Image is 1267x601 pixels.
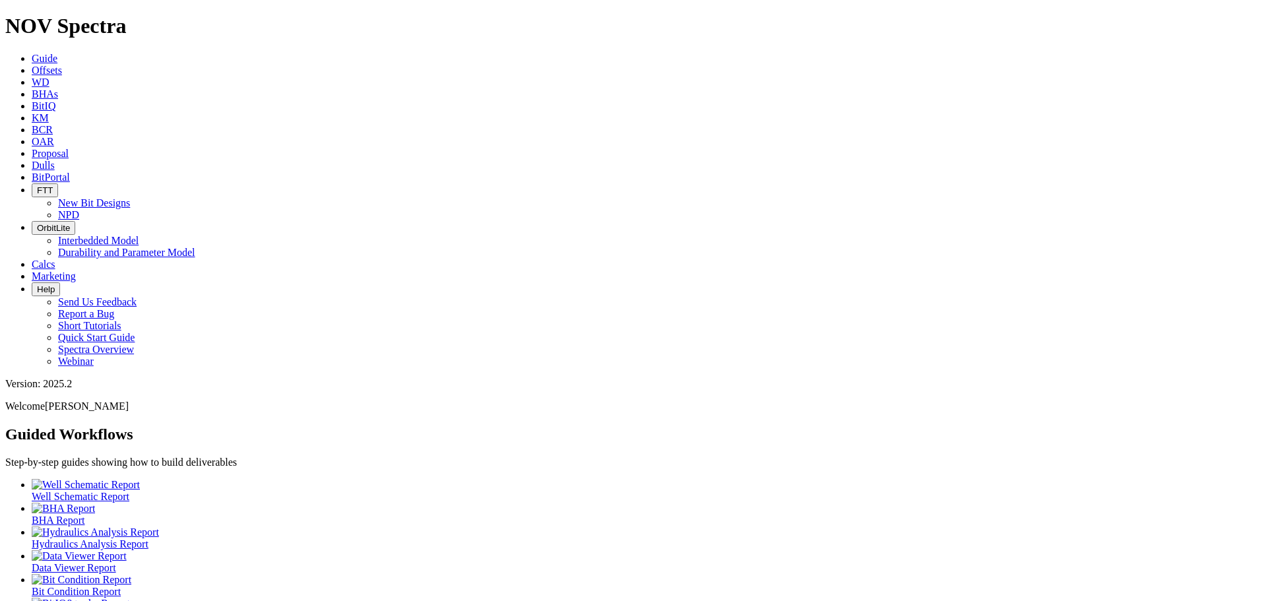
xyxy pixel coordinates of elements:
a: KM [32,112,49,123]
img: Well Schematic Report [32,479,140,491]
button: OrbitLite [32,221,75,235]
span: Help [37,284,55,294]
a: Bit Condition Report Bit Condition Report [32,574,1262,597]
span: Well Schematic Report [32,491,129,502]
a: Send Us Feedback [58,296,137,307]
a: Offsets [32,65,62,76]
a: Webinar [58,356,94,367]
h2: Guided Workflows [5,426,1262,443]
a: BitPortal [32,172,70,183]
a: Short Tutorials [58,320,121,331]
p: Step-by-step guides showing how to build deliverables [5,457,1262,468]
a: Hydraulics Analysis Report Hydraulics Analysis Report [32,526,1262,550]
div: Version: 2025.2 [5,378,1262,390]
h1: NOV Spectra [5,14,1262,38]
button: FTT [32,183,58,197]
a: WD [32,77,49,88]
a: BitIQ [32,100,55,111]
a: Data Viewer Report Data Viewer Report [32,550,1262,573]
a: BCR [32,124,53,135]
a: Quick Start Guide [58,332,135,343]
p: Welcome [5,400,1262,412]
a: OAR [32,136,54,147]
img: Bit Condition Report [32,574,131,586]
a: Report a Bug [58,308,114,319]
a: BHAs [32,88,58,100]
a: Spectra Overview [58,344,134,355]
a: Durability and Parameter Model [58,247,195,258]
a: New Bit Designs [58,197,130,208]
a: BHA Report BHA Report [32,503,1262,526]
span: Hydraulics Analysis Report [32,538,148,550]
span: BHA Report [32,515,84,526]
a: Calcs [32,259,55,270]
a: Marketing [32,270,76,282]
button: Help [32,282,60,296]
img: Data Viewer Report [32,550,127,562]
a: Guide [32,53,57,64]
img: BHA Report [32,503,95,515]
span: Bit Condition Report [32,586,121,597]
img: Hydraulics Analysis Report [32,526,159,538]
a: Dulls [32,160,55,171]
a: Interbedded Model [58,235,139,246]
a: Proposal [32,148,69,159]
span: OrbitLite [37,223,70,233]
span: Data Viewer Report [32,562,116,573]
span: FTT [37,185,53,195]
a: NPD [58,209,79,220]
a: Well Schematic Report Well Schematic Report [32,479,1262,502]
span: [PERSON_NAME] [45,400,129,412]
